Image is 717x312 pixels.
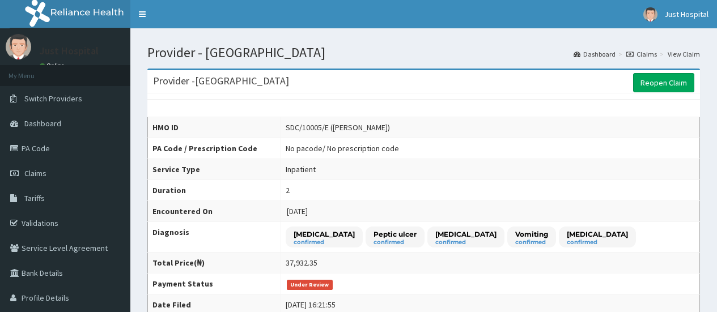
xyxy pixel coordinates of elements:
[374,229,417,239] p: Peptic ulcer
[153,76,289,86] h3: Provider - [GEOGRAPHIC_DATA]
[286,164,316,175] div: Inpatient
[567,229,628,239] p: [MEDICAL_DATA]
[24,93,82,104] span: Switch Providers
[294,240,355,245] small: confirmed
[515,240,548,245] small: confirmed
[286,185,290,196] div: 2
[148,117,281,138] th: HMO ID
[287,280,333,290] span: Under Review
[515,229,548,239] p: Vomiting
[286,299,336,310] div: [DATE] 16:21:55
[664,9,708,19] span: Just Hospital
[286,143,399,154] div: No pacode / No prescription code
[148,138,281,159] th: PA Code / Prescription Code
[633,73,694,92] a: Reopen Claim
[435,240,497,245] small: confirmed
[148,222,281,253] th: Diagnosis
[287,206,308,216] span: [DATE]
[567,240,628,245] small: confirmed
[148,159,281,180] th: Service Type
[574,49,616,59] a: Dashboard
[148,201,281,222] th: Encountered On
[24,118,61,129] span: Dashboard
[40,46,99,56] p: Just Hospital
[24,168,46,178] span: Claims
[148,253,281,273] th: Total Price(₦)
[6,34,31,59] img: User Image
[40,62,67,70] a: Online
[148,180,281,201] th: Duration
[147,45,700,60] h1: Provider - [GEOGRAPHIC_DATA]
[286,257,317,268] div: 37,932.35
[148,273,281,294] th: Payment Status
[286,122,390,133] div: SDC/10005/E ([PERSON_NAME])
[435,229,497,239] p: [MEDICAL_DATA]
[668,49,700,59] a: View Claim
[643,7,657,22] img: User Image
[626,49,657,59] a: Claims
[24,193,45,203] span: Tariffs
[294,229,355,239] p: [MEDICAL_DATA]
[374,240,417,245] small: confirmed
